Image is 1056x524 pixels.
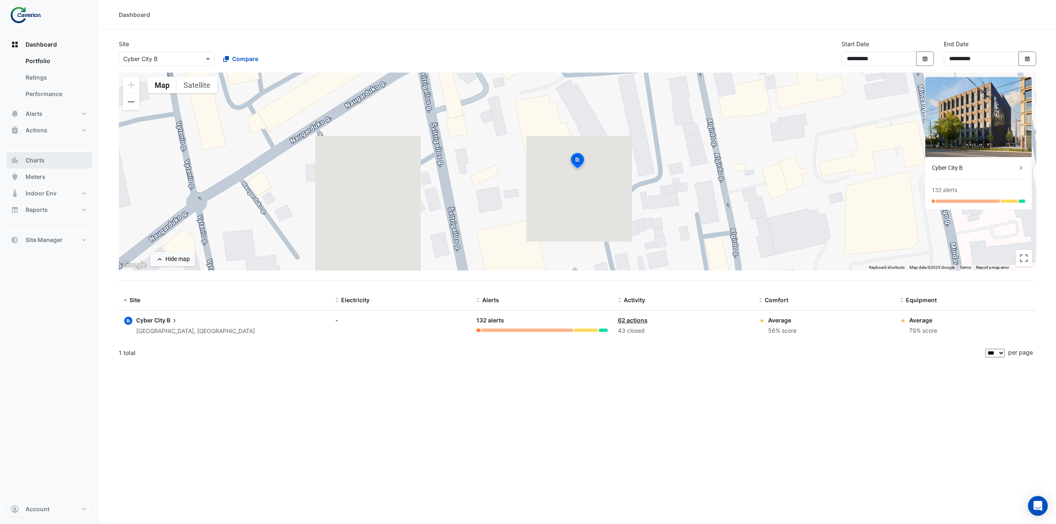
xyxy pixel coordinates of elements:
[11,189,19,197] app-icon: Indoor Env
[618,317,648,324] a: 62 actions
[624,296,645,303] span: Activity
[7,202,92,218] button: Reports
[11,236,19,244] app-icon: Site Manager
[906,296,937,303] span: Equipment
[7,152,92,169] button: Charts
[1028,496,1048,516] div: Open Intercom Messenger
[121,260,148,270] img: Google
[123,77,139,93] button: Zoom in
[841,40,869,48] label: Start Date
[10,7,47,23] img: Company Logo
[7,232,92,248] button: Site Manager
[7,169,92,185] button: Meters
[130,296,140,303] span: Site
[119,40,129,48] label: Site
[7,106,92,122] button: Alerts
[922,55,929,62] fa-icon: Select Date
[7,122,92,139] button: Actions
[19,53,92,69] a: Portfolio
[341,296,370,303] span: Electricity
[909,326,937,336] div: 79% score
[11,156,19,164] app-icon: Charts
[26,110,42,118] span: Alerts
[165,255,190,263] div: Hide map
[7,185,92,202] button: Indoor Env
[1016,250,1032,266] button: Toggle fullscreen view
[7,36,92,53] button: Dashboard
[148,77,177,93] button: Show street map
[123,94,139,110] button: Zoom out
[26,156,45,164] span: Charts
[19,86,92,102] a: Performance
[167,316,179,325] span: B
[910,265,955,270] span: Map data ©2025 Google
[335,316,467,324] div: -
[7,501,92,517] button: Account
[976,265,1009,270] a: Report a map error
[11,173,19,181] app-icon: Meters
[932,164,1017,172] div: Cyber City B
[26,126,47,134] span: Actions
[869,265,905,270] button: Keyboard shortcuts
[232,54,258,63] span: Compare
[11,126,19,134] app-icon: Actions
[618,326,749,336] div: 43 closed
[925,77,1032,157] img: Cyber City B
[11,110,19,118] app-icon: Alerts
[476,316,608,325] div: 132 alerts
[26,173,45,181] span: Meters
[26,236,63,244] span: Site Manager
[1024,55,1031,62] fa-icon: Select Date
[19,69,92,86] a: Ratings
[11,40,19,49] app-icon: Dashboard
[26,505,49,513] span: Account
[121,260,148,270] a: Open this area in Google Maps (opens a new window)
[136,317,165,324] span: Cyber City
[119,343,984,363] div: 1 total
[959,265,971,270] a: Terms (opens in new tab)
[1008,349,1033,356] span: per page
[26,189,57,197] span: Indoor Env
[26,40,57,49] span: Dashboard
[765,296,788,303] span: Comfort
[26,206,48,214] span: Reports
[136,327,255,336] div: [GEOGRAPHIC_DATA], [GEOGRAPHIC_DATA]
[768,326,797,336] div: 56% score
[568,152,587,172] img: site-pin-selected.svg
[909,316,937,324] div: Average
[150,252,195,266] button: Hide map
[932,186,957,195] div: 132 alerts
[482,296,499,303] span: Alerts
[119,10,150,19] div: Dashboard
[944,40,969,48] label: End Date
[218,52,264,66] button: Compare
[7,53,92,106] div: Dashboard
[11,206,19,214] app-icon: Reports
[768,316,797,324] div: Average
[177,77,217,93] button: Show satellite imagery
